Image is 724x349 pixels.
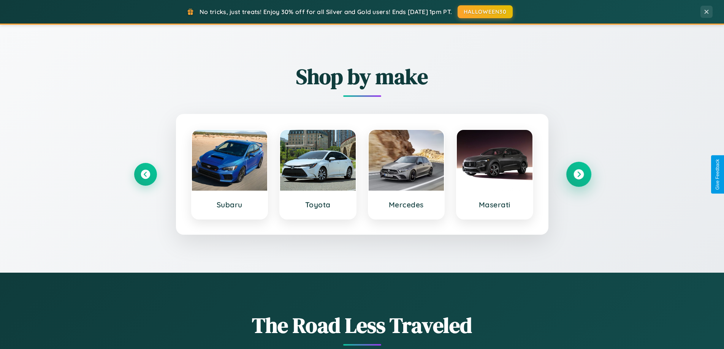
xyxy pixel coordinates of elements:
h3: Subaru [200,200,260,209]
div: Give Feedback [715,159,720,190]
span: No tricks, just treats! Enjoy 30% off for all Silver and Gold users! Ends [DATE] 1pm PT. [200,8,452,16]
h1: The Road Less Traveled [134,311,590,340]
h2: Shop by make [134,62,590,91]
h3: Toyota [288,200,348,209]
h3: Mercedes [376,200,437,209]
button: HALLOWEEN30 [458,5,513,18]
h3: Maserati [464,200,525,209]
